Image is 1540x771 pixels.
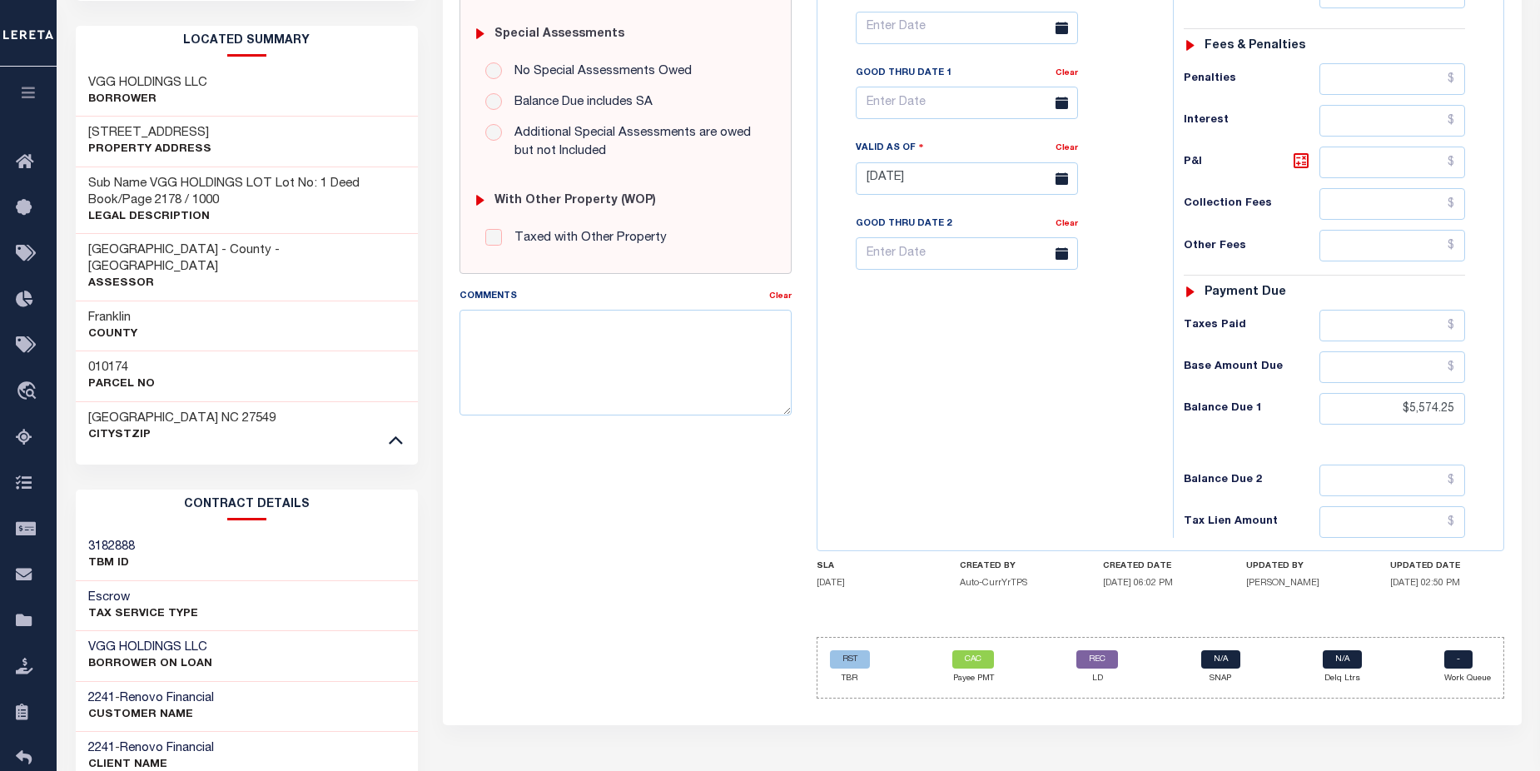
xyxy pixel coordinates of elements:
label: Comments [460,290,517,304]
p: Legal Description [88,209,406,226]
p: CUSTOMER Name [88,707,214,724]
input: $ [1319,188,1466,220]
input: $ [1319,393,1466,425]
p: SNAP [1201,673,1240,685]
p: Assessor [88,276,406,292]
h6: with Other Property (WOP) [494,194,656,208]
a: - [1444,650,1473,669]
h6: Other Fees [1184,240,1319,253]
span: 27549 [242,412,276,425]
p: Work Queue [1444,673,1491,685]
h4: CREATED DATE [1103,561,1218,571]
h6: Special Assessments [494,27,624,42]
a: Clear [1056,144,1078,152]
h3: VGG HOLDINGS LLC [88,75,207,92]
label: Balance Due includes SA [506,93,653,112]
h6: Balance Due 2 [1184,474,1319,487]
h4: UPDATED BY [1246,561,1361,571]
input: Enter Date [856,12,1078,44]
h3: Escrow [88,589,198,606]
span: 2241 [88,692,115,704]
a: N/A [1201,650,1240,669]
label: Good Thru Date 2 [856,217,951,231]
p: TBR [830,673,870,685]
h3: Franklin [88,310,137,326]
h6: Fees & Penalties [1205,39,1305,53]
span: 2241 [88,742,115,754]
a: RST [830,650,870,669]
a: Clear [769,292,792,301]
label: No Special Assessments Owed [506,62,692,82]
input: Enter Date [856,162,1078,195]
h3: [GEOGRAPHIC_DATA] - County - [GEOGRAPHIC_DATA] [88,242,406,276]
h6: Tax Lien Amount [1184,515,1319,529]
input: $ [1319,147,1466,178]
p: Delq Ltrs [1323,673,1362,685]
label: Valid as Of [856,140,924,156]
p: Tax Service Type [88,606,198,623]
i: travel_explore [16,381,42,403]
span: NC [221,412,239,425]
a: N/A [1323,650,1362,669]
h3: [STREET_ADDRESS] [88,125,211,142]
h6: Balance Due 1 [1184,402,1319,415]
input: $ [1319,63,1466,95]
h3: Sub Name VGG HOLDINGS LOT Lot No: 1 Deed Book/Page 2178 / 1000 [88,176,406,209]
input: $ [1319,105,1466,137]
input: $ [1319,351,1466,383]
span: Renovo Financial [120,742,214,754]
h5: [PERSON_NAME] [1246,578,1361,589]
input: $ [1319,310,1466,341]
span: [GEOGRAPHIC_DATA] [88,412,218,425]
h6: Payment due [1205,286,1286,300]
p: Borrower [88,92,207,108]
h4: CREATED BY [960,561,1075,571]
h6: Base Amount Due [1184,361,1319,374]
p: Payee PMT [952,673,994,685]
p: LD [1076,673,1118,685]
a: REC [1076,650,1118,669]
input: $ [1319,506,1466,538]
h6: Collection Fees [1184,197,1319,211]
p: Property Address [88,142,211,158]
span: Renovo Financial [120,692,214,704]
h2: LOCATED SUMMARY [76,26,419,57]
h4: UPDATED DATE [1390,561,1505,571]
p: CityStZip [88,427,276,444]
h6: P&I [1184,151,1319,174]
input: Enter Date [856,237,1078,270]
h3: 010174 [88,360,155,376]
h3: - [88,740,214,757]
input: Enter Date [856,87,1078,119]
p: BORROWER ON LOAN [88,656,212,673]
a: CAC [952,650,994,669]
p: County [88,326,137,343]
a: Clear [1056,69,1078,77]
h4: SLA [817,561,931,571]
input: $ [1319,230,1466,261]
h6: Penalties [1184,72,1319,86]
a: Clear [1056,220,1078,228]
h3: 3182888 [88,539,135,555]
h5: [DATE] 02:50 PM [1390,578,1505,589]
h2: CONTRACT details [76,490,419,520]
input: $ [1319,465,1466,496]
h3: VGG HOLDINGS LLC [88,639,212,656]
label: Taxed with Other Property [506,229,667,248]
h6: Taxes Paid [1184,319,1319,332]
label: Additional Special Assessments are owed but not Included [506,124,766,162]
h6: Interest [1184,114,1319,127]
label: Good Thru Date 1 [856,67,951,81]
p: TBM ID [88,555,135,572]
p: Parcel No [88,376,155,393]
h3: - [88,690,214,707]
h5: [DATE] 06:02 PM [1103,578,1218,589]
span: [DATE] [817,579,845,588]
h5: Auto-CurrYrTPS [960,578,1075,589]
